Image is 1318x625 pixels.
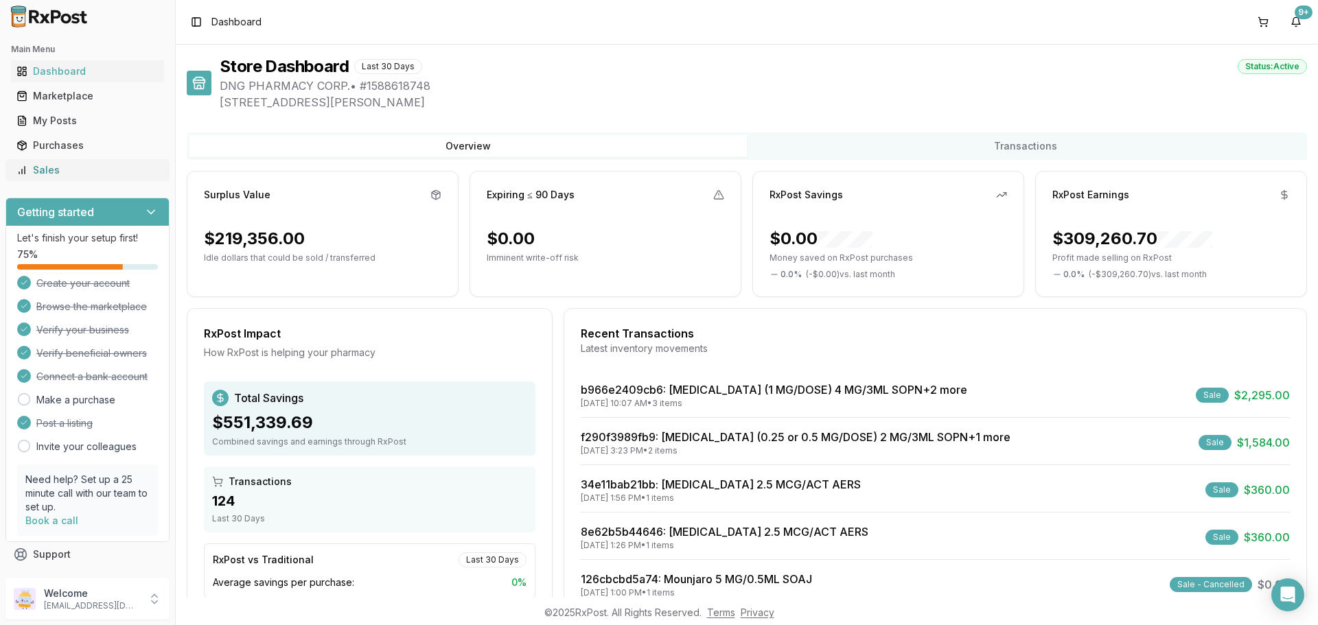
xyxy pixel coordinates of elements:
[1271,578,1304,611] div: Open Intercom Messenger
[17,231,158,245] p: Let's finish your setup first!
[581,445,1010,456] div: [DATE] 3:23 PM • 2 items
[25,473,150,514] p: Need help? Set up a 25 minute call with our team to set up.
[189,135,747,157] button: Overview
[11,108,164,133] a: My Posts
[14,588,36,610] img: User avatar
[211,15,262,29] span: Dashboard
[16,163,159,177] div: Sales
[1205,530,1238,545] div: Sale
[212,412,527,434] div: $551,339.69
[5,60,170,82] button: Dashboard
[220,94,1307,110] span: [STREET_ADDRESS][PERSON_NAME]
[212,491,527,510] div: 124
[1205,482,1238,497] div: Sale
[741,606,774,618] a: Privacy
[5,5,93,27] img: RxPost Logo
[770,188,843,202] div: RxPost Savings
[212,436,527,447] div: Combined savings and earnings through RxPost
[1238,59,1307,74] div: Status: Active
[36,370,148,384] span: Connect a bank account
[17,248,38,261] span: 75 %
[204,228,305,250] div: $219,356.00
[1295,5,1313,19] div: 9+
[581,342,1290,355] div: Latest inventory movements
[1258,576,1290,593] span: $0.00
[11,59,164,84] a: Dashboard
[11,133,164,158] a: Purchases
[16,89,159,103] div: Marketplace
[581,477,861,491] a: 34e11bab21bb: [MEDICAL_DATA] 2.5 MCG/ACT AERS
[16,114,159,128] div: My Posts
[211,15,262,29] nav: breadcrumb
[16,64,159,78] div: Dashboard
[581,587,812,598] div: [DATE] 1:00 PM • 1 items
[5,85,170,107] button: Marketplace
[581,540,868,551] div: [DATE] 1:26 PM • 1 items
[707,606,735,618] a: Terms
[1052,228,1212,250] div: $309,260.70
[581,572,812,586] a: 126cbcbd5a74: Mounjaro 5 MG/0.5ML SOAJ
[770,228,872,250] div: $0.00
[36,346,147,360] span: Verify beneficial owners
[5,159,170,181] button: Sales
[1063,269,1085,280] span: 0.0 %
[1052,252,1290,263] p: Profit made selling on RxPost
[11,84,164,108] a: Marketplace
[220,56,349,78] h1: Store Dashboard
[511,576,527,589] span: 0 %
[747,135,1304,157] button: Transactions
[487,252,724,263] p: Imminent write-off risk
[36,440,137,453] a: Invite your colleagues
[1237,434,1290,451] span: $1,584.00
[234,390,303,406] span: Total Savings
[1244,482,1290,498] span: $360.00
[5,567,170,591] button: Feedback
[229,475,292,488] span: Transactions
[5,110,170,132] button: My Posts
[581,325,1290,342] div: Recent Transactions
[354,59,422,74] div: Last 30 Days
[581,525,868,539] a: 8e62b5b44646: [MEDICAL_DATA] 2.5 MCG/ACT AERS
[581,398,967,409] div: [DATE] 10:07 AM • 3 items
[459,552,527,567] div: Last 30 Days
[1244,529,1290,545] span: $360.00
[36,393,115,407] a: Make a purchase
[1285,11,1307,33] button: 9+
[44,587,139,600] p: Welcome
[781,269,802,280] span: 0.0 %
[1052,188,1129,202] div: RxPost Earnings
[1089,269,1207,280] span: ( - $309,260.70 ) vs. last month
[487,188,575,202] div: Expiring ≤ 90 Days
[36,416,93,430] span: Post a listing
[204,346,535,359] div: How RxPost is helping your pharmacy
[581,383,967,397] a: b966e2409cb6: [MEDICAL_DATA] (1 MG/DOSE) 4 MG/3ML SOPN+2 more
[5,542,170,567] button: Support
[16,139,159,152] div: Purchases
[11,158,164,182] a: Sales
[220,78,1307,94] span: DNG PHARMACY CORP. • # 1588618748
[1199,435,1232,450] div: Sale
[36,276,130,290] span: Create your account
[770,252,1007,263] p: Money saved on RxPost purchases
[36,300,147,314] span: Browse the marketplace
[1170,577,1252,592] div: Sale - Cancelled
[11,44,164,55] h2: Main Menu
[25,515,78,526] a: Book a call
[204,188,270,202] div: Surplus Value
[581,430,1010,444] a: f290f3989fb9: [MEDICAL_DATA] (0.25 or 0.5 MG/DOSE) 2 MG/3ML SOPN+1 more
[44,600,139,611] p: [EMAIL_ADDRESS][DOMAIN_NAME]
[487,228,535,250] div: $0.00
[204,325,535,342] div: RxPost Impact
[1234,387,1290,403] span: $2,295.00
[33,572,80,586] span: Feedback
[212,513,527,524] div: Last 30 Days
[213,576,354,589] span: Average savings per purchase:
[17,204,94,220] h3: Getting started
[204,252,441,263] p: Idle dollars that could be sold / transferred
[5,134,170,156] button: Purchases
[1196,388,1229,403] div: Sale
[213,553,314,567] div: RxPost vs Traditional
[36,323,129,337] span: Verify your business
[581,493,861,504] div: [DATE] 1:56 PM • 1 items
[806,269,895,280] span: ( - $0.00 ) vs. last month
